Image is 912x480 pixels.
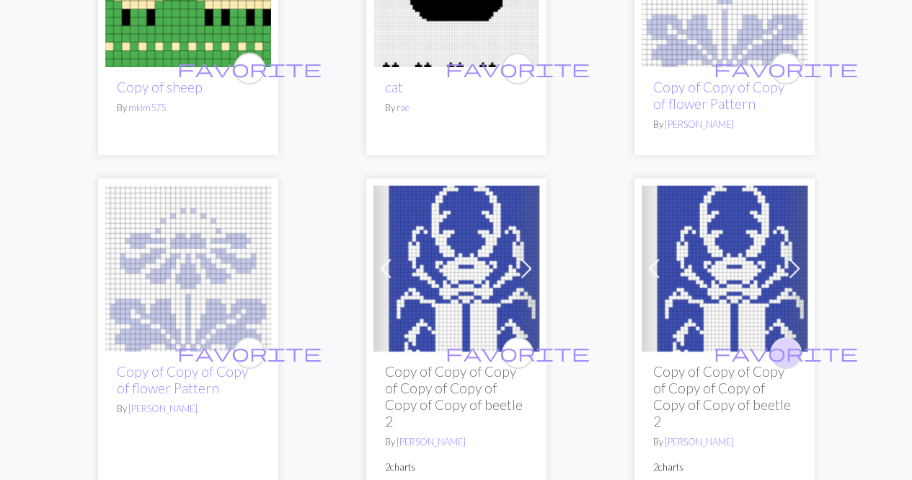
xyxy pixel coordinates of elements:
span: favorite [714,341,858,364]
p: By [385,101,528,115]
p: By [653,435,796,449]
i: favourite [714,54,858,83]
img: flower Pattern [105,186,271,352]
p: By [117,101,260,115]
span: favorite [446,341,590,364]
p: By [117,402,260,416]
img: beetle 2 [642,186,807,352]
span: favorite [177,57,322,79]
a: beetle 2 [642,260,807,274]
img: beetle 2 [373,186,539,352]
h2: Copy of Copy of Copy of Copy of Copy of Copy of Copy of beetle 2 [653,363,796,429]
button: favourite [502,53,534,84]
span: favorite [177,341,322,364]
a: Copy of Copy of Copy of flower Pattern [653,79,784,112]
a: [PERSON_NAME] [665,118,734,130]
a: beetle 2 [373,260,539,274]
p: By [385,435,528,449]
button: favourite [770,53,802,84]
a: rae [397,102,409,113]
p: 2 charts [385,461,528,474]
a: Copy of sheep [117,79,203,95]
i: favourite [177,339,322,367]
a: flower Pattern [105,260,271,274]
button: favourite [502,337,534,369]
button: favourite [234,53,265,84]
a: Copy of Copy of Copy of flower Pattern [117,363,248,396]
i: favourite [446,339,590,367]
p: 2 charts [653,461,796,474]
span: favorite [446,57,590,79]
i: favourite [714,339,858,367]
a: mkim575 [128,102,166,113]
a: [PERSON_NAME] [128,403,198,414]
i: favourite [177,54,322,83]
span: favorite [714,57,858,79]
a: cat [385,79,403,95]
h2: Copy of Copy of Copy of Copy of Copy of Copy of Copy of beetle 2 [385,363,528,429]
p: By [653,118,796,131]
button: favourite [234,337,265,369]
a: [PERSON_NAME] [397,436,466,448]
i: favourite [446,54,590,83]
button: favourite [770,337,802,369]
a: [PERSON_NAME] [665,436,734,448]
